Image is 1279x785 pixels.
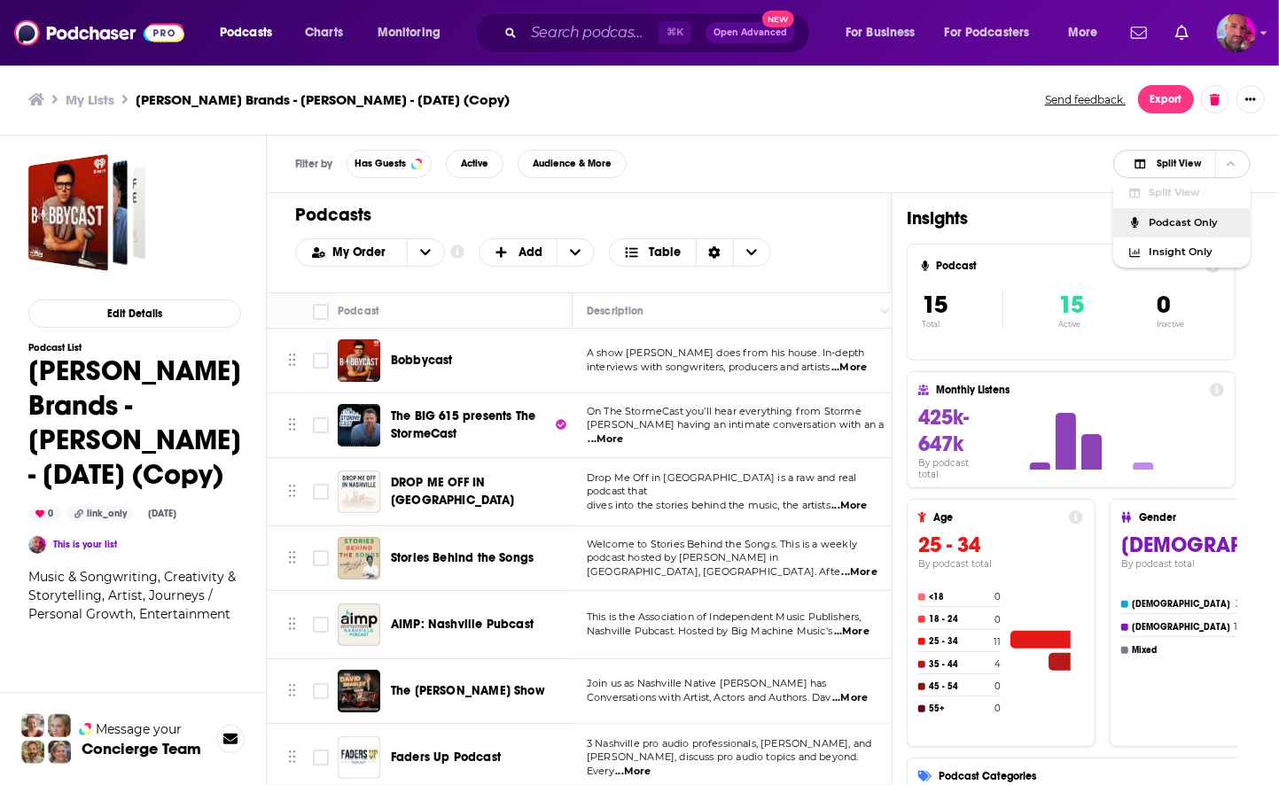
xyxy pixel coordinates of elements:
[1132,599,1232,610] h4: [DEMOGRAPHIC_DATA]
[1149,218,1236,228] span: Podcast Only
[296,246,407,259] button: open menu
[28,506,60,522] div: 0
[587,691,831,703] span: Conversations with Artist, Actors and Authors. Dav
[1217,13,1256,52] button: Show profile menu
[391,352,453,369] a: Bobbycast
[936,260,1199,272] h4: Podcast
[994,614,1001,626] h4: 0
[1058,290,1084,320] span: 15
[587,538,857,550] span: Welcome to Stories Behind the Songs. This is a weekly
[587,499,831,511] span: dives into the stories behind the music, the artists
[450,244,464,260] a: Show additional information
[391,750,501,765] span: Faders Up Podcast
[922,290,948,320] span: 15
[136,91,510,108] h3: [PERSON_NAME] Brands - [PERSON_NAME] - [DATE] (Copy)
[714,28,787,37] span: Open Advanced
[1149,188,1236,198] span: Split View
[918,404,969,457] span: 425k-647k
[338,470,380,513] img: DROP ME OFF IN NASHVILLE
[28,154,145,271] a: Quattrone Brands - Lee Issacs - August 25, 2025 (Copy)
[391,682,545,700] a: The [PERSON_NAME] Show
[21,741,44,764] img: Jon Profile
[365,19,464,47] button: open menu
[1124,18,1154,48] a: Show notifications dropdown
[378,20,441,45] span: Monitoring
[1217,13,1256,52] img: User Profile
[1149,247,1236,257] span: Insight Only
[1068,20,1098,45] span: More
[338,603,380,646] a: AIMP: Nashville Pubcast
[28,536,46,554] a: Joseph Daniel Quattrone III
[918,532,1083,558] h3: 25 - 34
[587,625,832,637] span: Nashville Pubcast. Hosted by Big Machine Music's
[939,770,1265,782] h4: Podcast Categories
[14,16,184,50] img: Podchaser - Follow, Share and Rate Podcasts
[391,353,453,368] span: Bobbycast
[831,361,867,375] span: ...More
[918,457,991,480] h4: By podcast total
[96,720,182,738] span: Message your
[1217,13,1256,52] span: Logged in as Superquattrone
[1168,18,1196,48] a: Show notifications dropdown
[313,683,329,699] span: Toggle select row
[587,405,862,417] span: On The StormeCast you’ll hear everything from Storme
[391,683,545,698] span: The [PERSON_NAME] Show
[391,617,534,632] span: AIMP: Nashville Pubcast
[286,478,298,505] button: Move
[479,238,596,267] button: + Add
[609,238,771,267] button: Choose View
[313,750,329,766] span: Toggle select row
[706,22,795,43] button: Open AdvancedNew
[82,740,201,758] h3: Concierge Team
[929,681,991,692] h4: 45 - 54
[338,339,380,382] img: Bobbycast
[933,19,1056,47] button: open menu
[446,150,503,178] button: Active
[875,301,896,323] button: Column Actions
[696,239,733,266] div: Sort Direction
[929,659,991,670] h4: 35 - 44
[28,569,236,622] span: Music & Songwriting, Creativity & Storytelling, Artist, Journeys / Personal Growth, Entertainment
[293,19,354,47] a: Charts
[846,20,916,45] span: For Business
[391,550,534,565] span: Stories Behind the Songs
[834,625,870,639] span: ...More
[28,342,241,354] h3: Podcast List
[1157,290,1170,320] span: 0
[391,475,514,508] span: DROP ME OFF IN [GEOGRAPHIC_DATA]
[994,591,1001,602] h4: 0
[533,159,612,168] span: Audience & More
[28,354,241,492] h1: [PERSON_NAME] Brands - [PERSON_NAME] - [DATE] (Copy)
[338,670,380,712] img: The David Bradley Show
[313,353,329,369] span: Toggle select row
[391,408,566,443] a: The BIG 615 presents The StormeCast
[1058,320,1084,329] p: Active
[587,346,865,359] span: A show [PERSON_NAME] does from his house. In-depth
[831,499,867,513] span: ...More
[48,741,71,764] img: Barbara Profile
[295,238,445,267] h2: Choose List sort
[141,507,183,521] div: [DATE]
[66,91,114,108] h3: My Lists
[587,737,871,750] span: 3 Nashville pro audio professionals, [PERSON_NAME], and
[929,703,991,714] h4: 55+
[355,159,406,168] span: Has Guests
[305,20,343,45] span: Charts
[1236,598,1241,610] h4: 3
[313,484,329,500] span: Toggle select row
[391,474,566,509] a: DROP ME OFF IN [GEOGRAPHIC_DATA]
[338,404,380,447] a: The BIG 615 presents The StormeCast
[994,658,1001,670] h4: 4
[338,537,380,579] img: Stories Behind the Songs
[332,246,393,259] span: My Order
[48,714,71,737] img: Jules Profile
[615,765,651,779] span: ...More
[286,347,298,374] button: Move
[338,736,380,779] a: Faders Up Podcast
[207,19,295,47] button: open menu
[587,471,857,498] span: Drop Me Off in [GEOGRAPHIC_DATA] is a raw and real podcast that
[587,361,831,373] span: interviews with songwriters, producers and artists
